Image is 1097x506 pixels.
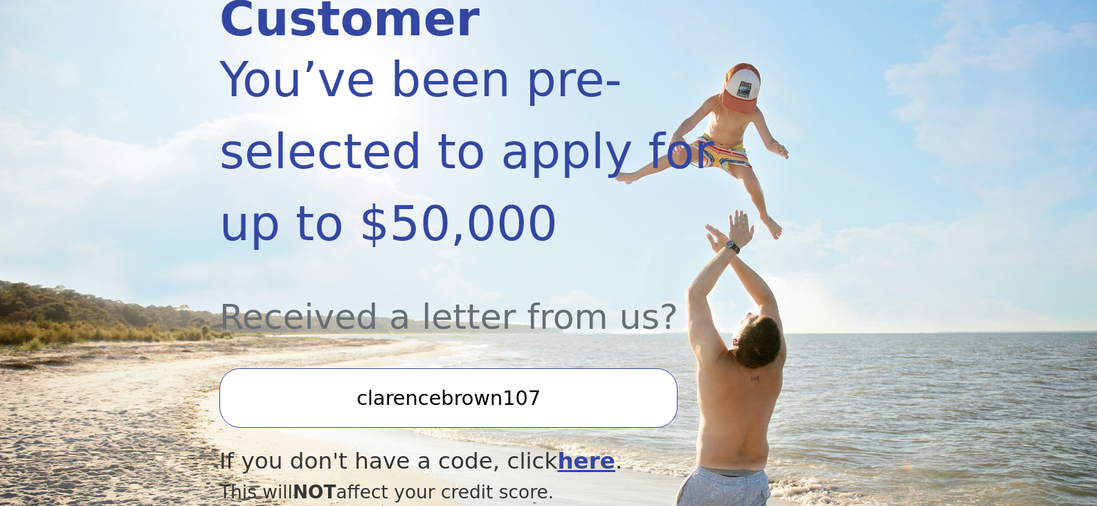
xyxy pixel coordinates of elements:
[219,260,779,343] div: Received a letter from us?
[219,44,779,260] div: You’ve been pre-selected to apply for up to $50,000
[219,368,678,428] input: Enter your Offer Code:
[219,444,779,478] div: If you don't have a code, click .
[557,448,615,474] a: here
[219,478,779,506] div: This will affect your credit score.
[293,481,336,503] span: NOT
